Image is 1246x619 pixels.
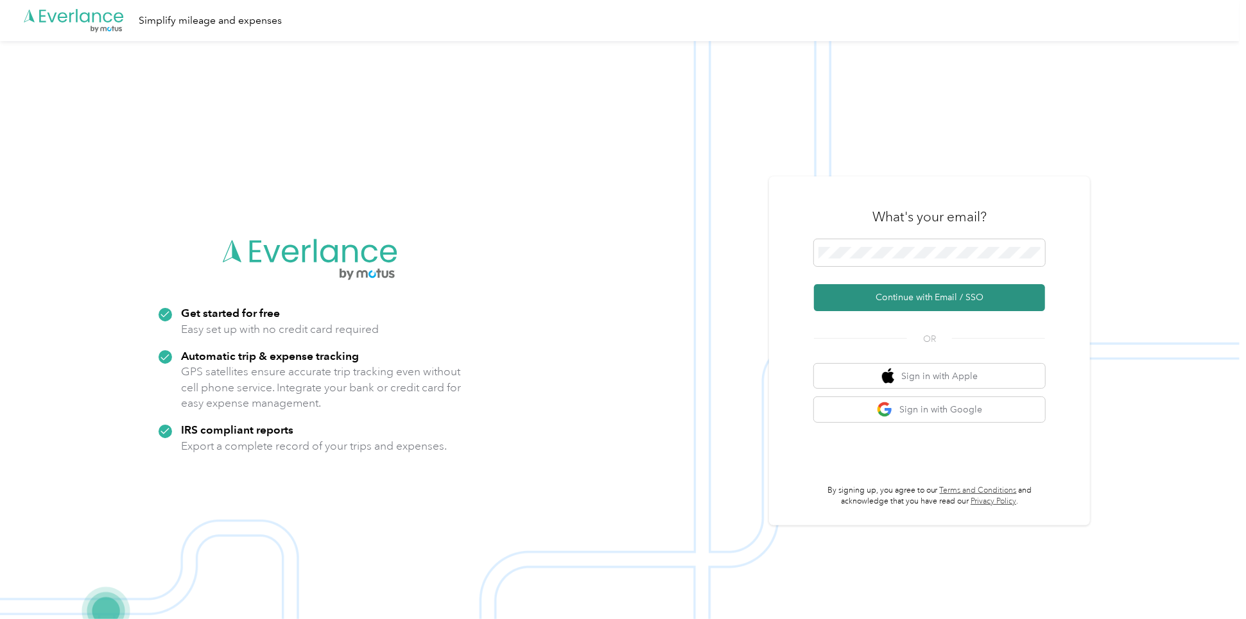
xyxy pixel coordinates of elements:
[814,397,1045,422] button: google logoSign in with Google
[181,321,379,337] p: Easy set up with no credit card required
[814,364,1045,389] button: apple logoSign in with Apple
[814,284,1045,311] button: Continue with Email / SSO
[814,485,1045,507] p: By signing up, you agree to our and acknowledge that you have read our .
[139,13,282,29] div: Simplify mileage and expenses
[877,402,893,418] img: google logo
[872,208,987,226] h3: What's your email?
[181,423,293,436] strong: IRS compliant reports
[940,486,1017,495] a: Terms and Conditions
[181,306,280,319] strong: Get started for free
[907,332,952,346] span: OR
[181,364,462,411] p: GPS satellites ensure accurate trip tracking even without cell phone service. Integrate your bank...
[971,496,1016,506] a: Privacy Policy
[181,349,359,362] strong: Automatic trip & expense tracking
[882,368,895,384] img: apple logo
[181,438,447,454] p: Export a complete record of your trips and expenses.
